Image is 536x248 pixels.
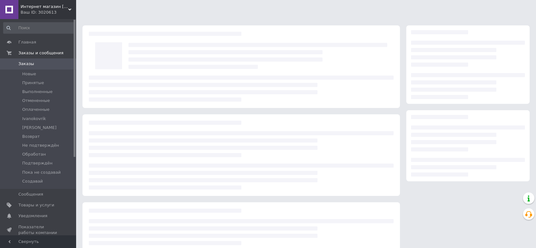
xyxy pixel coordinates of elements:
span: Выполненные [22,89,53,95]
input: Поиск [3,22,75,34]
span: Обработан [22,151,46,157]
span: Сообщения [18,191,43,197]
span: Принятые [22,80,44,86]
span: Подтверждён [22,160,52,166]
span: Заказы [18,61,34,67]
span: Ivanokovrik [22,116,46,122]
span: Новые [22,71,36,77]
span: Показатели работы компании [18,224,59,236]
span: Возврат [22,134,40,139]
span: Отмененные [22,98,50,104]
span: Интернет магазин alloil.com.ua [21,4,68,10]
span: Заказы и сообщения [18,50,63,56]
span: Оплаченные [22,107,49,112]
span: [PERSON_NAME] [22,125,56,131]
span: Уведомления [18,213,47,219]
span: Создавай [22,178,43,184]
span: Не подтверждён [22,143,59,148]
div: Ваш ID: 3020613 [21,10,76,15]
span: Главная [18,39,36,45]
span: Пока не создавай [22,170,61,175]
span: Товары и услуги [18,202,54,208]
